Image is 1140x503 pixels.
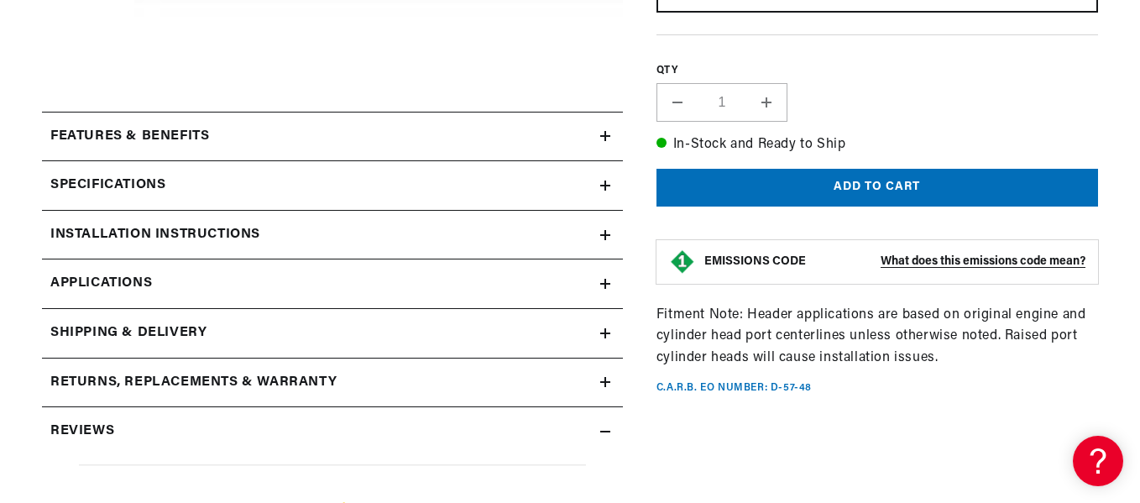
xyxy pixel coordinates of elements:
[42,259,623,309] a: Applications
[881,255,1085,268] strong: What does this emissions code mean?
[42,309,623,358] summary: Shipping & Delivery
[42,113,623,161] summary: Features & Benefits
[50,322,207,344] h2: Shipping & Delivery
[704,255,806,268] strong: EMISSIONS CODE
[669,249,696,275] img: Emissions code
[42,161,623,210] summary: Specifications
[656,64,1098,78] label: QTY
[42,359,623,407] summary: Returns, Replacements & Warranty
[656,381,812,396] p: C.A.R.B. EO Number: D-57-48
[656,169,1098,207] button: Add to cart
[656,134,1098,156] p: In-Stock and Ready to Ship
[50,126,209,148] h2: Features & Benefits
[50,224,260,246] h2: Installation instructions
[50,372,337,394] h2: Returns, Replacements & Warranty
[50,421,114,443] h2: Reviews
[50,175,165,196] h2: Specifications
[42,211,623,259] summary: Installation instructions
[50,273,152,295] span: Applications
[704,254,1085,270] button: EMISSIONS CODEWhat does this emissions code mean?
[42,407,623,456] summary: Reviews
